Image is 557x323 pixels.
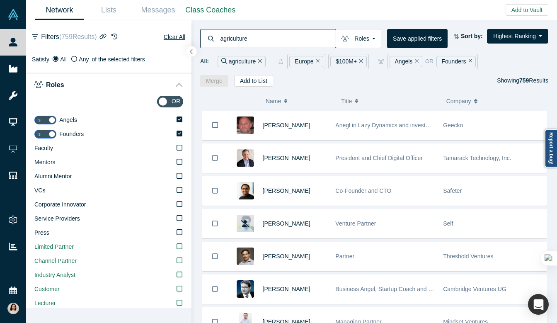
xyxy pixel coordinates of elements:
[263,122,310,129] a: [PERSON_NAME]
[263,155,310,161] a: [PERSON_NAME]
[202,209,228,238] button: Bookmark
[237,149,254,167] img: Scott Nelson's Profile Image
[519,77,548,84] span: Results
[390,56,422,67] div: Angels
[341,92,352,110] span: Title
[202,275,228,304] button: Bookmark
[545,129,557,168] a: Report a bug!
[263,187,310,194] a: [PERSON_NAME]
[79,56,89,63] span: Any
[412,57,419,66] button: Remove Filter
[335,253,354,260] span: Partner
[519,77,529,84] strong: 759
[59,33,97,40] span: ( 759 Results)
[446,92,471,110] span: Company
[34,286,60,292] span: Customer
[32,55,186,64] div: Satisfy of the selected filters
[335,187,391,194] span: Co-Founder and CTO
[487,29,548,44] button: Highest Ranking
[263,253,310,260] a: [PERSON_NAME]
[263,220,310,227] a: [PERSON_NAME]
[341,92,437,110] button: Title
[34,145,53,151] span: Faculty
[443,187,462,194] span: Safeter
[436,56,476,67] div: Founders
[35,0,84,20] a: Network
[443,253,493,260] span: Threshold Ventures
[202,242,228,271] button: Bookmark
[330,56,367,67] div: $100M+
[34,257,77,264] span: Channel Partner
[497,75,548,87] div: Showing
[59,117,77,123] span: Angels
[46,81,64,89] span: Roles
[443,220,453,227] span: Self
[183,0,238,20] a: Class Coaches
[335,220,376,227] span: Venture Partner
[466,57,472,66] button: Remove Filter
[202,111,228,140] button: Bookmark
[506,4,548,16] button: Add to Vault
[133,0,183,20] a: Messages
[220,29,336,48] input: Search by name, title, company, summary, expertise, investment criteria or topics of focus
[41,32,97,42] span: Filters
[34,201,86,208] span: Corporate Innovator
[237,248,254,265] img: Andreas Stavropoulos's Profile Image
[84,0,133,20] a: Lists
[7,303,19,314] img: Yukai Chen's Account
[34,159,56,165] span: Mentors
[237,117,254,134] img: Kirill Parinov's Profile Image
[34,243,74,250] span: Limited Partner
[461,33,483,39] strong: Sort by:
[266,92,332,110] button: Name
[336,29,381,48] button: Roles
[443,155,511,161] span: Tamarack Technology, Inc.
[335,155,423,161] span: President and Chief Digital Officer
[200,57,209,66] span: All:
[266,92,281,110] span: Name
[7,9,19,20] img: Alchemist Vault Logo
[314,57,320,66] button: Remove Filter
[335,286,476,292] span: Business Angel, Startup Coach and best-selling author
[443,122,463,129] span: Geecko
[34,300,56,306] span: Lecturer
[237,182,254,199] img: Anand Das's Profile Image
[60,56,67,63] span: All
[387,29,448,48] button: Save applied filters
[218,56,266,67] div: agriculture
[256,57,262,66] button: Remove Filter
[202,177,228,205] button: Bookmark
[26,73,191,96] button: Roles
[200,75,228,87] button: Merge
[59,131,84,137] span: Founders
[357,57,363,66] button: Remove Filter
[163,32,186,42] button: Clear All
[34,173,72,180] span: Alumni Mentor
[234,75,273,87] button: Add to List
[202,144,228,172] button: Bookmark
[263,286,310,292] a: [PERSON_NAME]
[425,57,433,66] span: or
[237,280,254,298] img: Martin Giese's Profile Image
[34,229,49,236] span: Press
[34,187,45,194] span: VCs
[34,215,80,222] span: Service Providers
[443,286,506,292] span: Cambridge Ventures UG
[289,56,323,67] div: Europe
[34,272,75,278] span: Industry Analyst
[446,92,542,110] button: Company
